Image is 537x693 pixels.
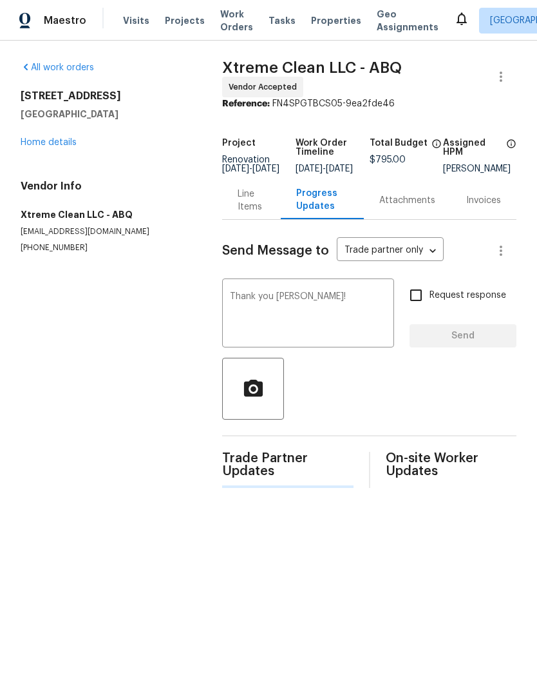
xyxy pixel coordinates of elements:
span: Xtreme Clean LLC - ABQ [222,60,402,75]
div: Trade partner only [337,240,444,262]
div: Invoices [466,194,501,207]
h5: [GEOGRAPHIC_DATA] [21,108,191,121]
span: Work Orders [220,8,253,34]
div: FN4SPGTBCS05-9ea2fde46 [222,97,516,110]
p: [EMAIL_ADDRESS][DOMAIN_NAME] [21,226,191,237]
span: Projects [165,14,205,27]
div: Progress Updates [296,187,348,213]
span: [DATE] [326,164,353,173]
h2: [STREET_ADDRESS] [21,90,191,102]
h5: Project [222,139,256,148]
h5: Work Order Timeline [296,139,369,157]
span: [DATE] [296,164,323,173]
span: Properties [311,14,361,27]
div: [PERSON_NAME] [443,164,516,173]
b: Reference: [222,99,270,108]
span: On-site Worker Updates [386,452,516,478]
h4: Vendor Info [21,180,191,193]
a: All work orders [21,63,94,72]
span: Send Message to [222,244,329,257]
div: Line Items [238,188,265,213]
div: Attachments [379,194,435,207]
span: $795.00 [370,155,406,164]
span: Visits [123,14,149,27]
span: Tasks [268,16,296,25]
h5: Total Budget [370,139,428,148]
p: [PHONE_NUMBER] [21,242,191,253]
span: Geo Assignments [377,8,438,34]
span: [DATE] [252,164,279,173]
span: Trade Partner Updates [222,452,353,478]
a: Home details [21,138,77,147]
span: Maestro [44,14,86,27]
span: Vendor Accepted [229,81,302,93]
span: - [296,164,353,173]
h5: Assigned HPM [443,139,502,157]
h5: Xtreme Clean LLC - ABQ [21,208,191,221]
span: [DATE] [222,164,249,173]
span: The hpm assigned to this work order. [506,139,516,164]
textarea: Thank you [PERSON_NAME]! [230,292,386,337]
span: - [222,164,279,173]
span: The total cost of line items that have been proposed by Opendoor. This sum includes line items th... [431,139,442,155]
span: Renovation [222,155,279,173]
span: Request response [429,289,506,302]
